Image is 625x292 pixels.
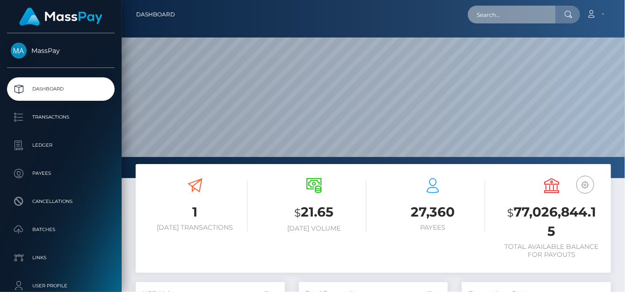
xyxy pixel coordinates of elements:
small: $ [507,206,514,219]
input: Search... [468,6,556,23]
small: $ [294,206,301,219]
p: Transactions [11,110,111,124]
span: MassPay [7,46,115,55]
p: Links [11,251,111,265]
a: Payees [7,162,115,185]
a: Dashboard [7,77,115,101]
h3: 1 [143,203,247,221]
h6: [DATE] Transactions [143,224,247,232]
p: Batches [11,223,111,237]
h3: 27,360 [380,203,485,221]
a: Ledger [7,134,115,157]
a: Transactions [7,105,115,129]
h6: Total Available Balance for Payouts [499,243,604,259]
img: MassPay Logo [19,7,102,26]
a: Cancellations [7,190,115,213]
h6: [DATE] Volume [262,225,366,232]
h6: Payees [380,224,485,232]
p: Payees [11,166,111,180]
a: Dashboard [136,5,175,24]
p: Ledger [11,138,111,152]
a: Links [7,246,115,270]
h3: 21.65 [262,203,366,222]
h3: 77,026,844.15 [499,203,604,240]
p: Cancellations [11,195,111,209]
p: Dashboard [11,82,111,96]
a: Batches [7,218,115,241]
img: MassPay [11,43,27,59]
